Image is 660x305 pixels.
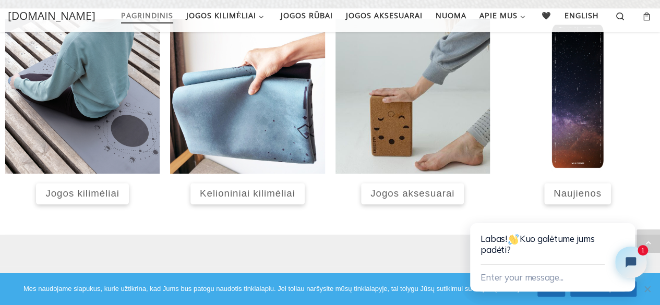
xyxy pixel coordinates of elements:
[370,188,454,199] span: Jogos aksesuarai
[500,19,655,173] img: jogos kilimelis naktis
[5,19,160,173] img: profesionalus jogos kilimėlis
[121,5,173,24] span: Pagrindinis
[45,188,119,199] span: Jogos kilimėliai
[561,5,603,27] a: English
[542,5,551,24] span: 🖤
[565,5,599,24] span: English
[23,284,532,294] span: Mes naudojame slapukus, kurie užtikrina, kad Jums bus patogu naudotis tinklalapiu. Jei toliau nar...
[436,5,466,24] span: Nuoma
[342,5,426,27] a: Jogos aksesuarai
[170,19,325,173] img: kelioniniai jogos kilimeliai
[361,183,464,204] a: Jogos aksesuarai
[544,183,611,204] a: Naujienos
[190,183,305,204] a: Kelioniniai kilimėliai
[186,5,257,24] span: Jogos kilimėliai
[277,5,336,27] a: Jogos rūbai
[335,19,490,173] img: jogos kaladele
[346,5,423,24] span: Jogos aksesuarai
[36,183,128,204] a: Jogos kilimėliai
[479,5,518,24] span: Apie mus
[460,189,660,305] iframe: Tidio Chat
[200,188,295,199] span: Kelioniniai kilimėliai
[538,5,555,27] a: 🖤
[281,5,333,24] span: Jogos rūbai
[432,5,470,27] a: Nuoma
[8,8,95,25] a: [DOMAIN_NAME]
[117,5,176,27] a: Pagrindinis
[554,188,602,199] span: Naujienos
[183,5,270,27] a: Jogos kilimėliai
